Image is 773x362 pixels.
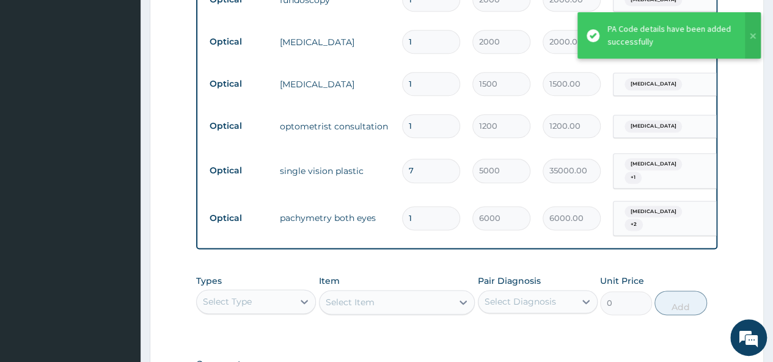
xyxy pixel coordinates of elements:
span: We're online! [71,105,169,228]
td: [MEDICAL_DATA] [274,72,396,96]
button: Add [654,291,706,315]
td: Optical [203,159,274,182]
label: Pair Diagnosis [478,275,541,287]
label: Types [196,276,222,286]
td: optometrist consultation [274,114,396,139]
span: + 1 [625,172,642,184]
td: [MEDICAL_DATA] [274,30,396,54]
span: [MEDICAL_DATA] [625,206,682,218]
td: Optical [203,31,274,53]
span: [MEDICAL_DATA] [625,78,682,90]
div: Select Diagnosis [485,295,556,308]
div: Select Type [203,295,252,308]
textarea: Type your message and hit 'Enter' [6,236,233,279]
span: [MEDICAL_DATA] [625,120,682,132]
td: pachymetry both eyes [274,206,396,230]
td: single vision plastic [274,159,396,183]
span: + 2 [625,219,643,231]
td: Optical [203,73,274,95]
td: Optical [203,207,274,230]
td: Optical [203,115,274,137]
span: [MEDICAL_DATA] [625,158,682,170]
div: Chat with us now [64,68,205,84]
div: Minimize live chat window [200,6,230,35]
div: PA Code details have been added successfully [607,23,733,48]
label: Item [319,275,340,287]
img: d_794563401_company_1708531726252_794563401 [23,61,49,92]
label: Unit Price [600,275,644,287]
